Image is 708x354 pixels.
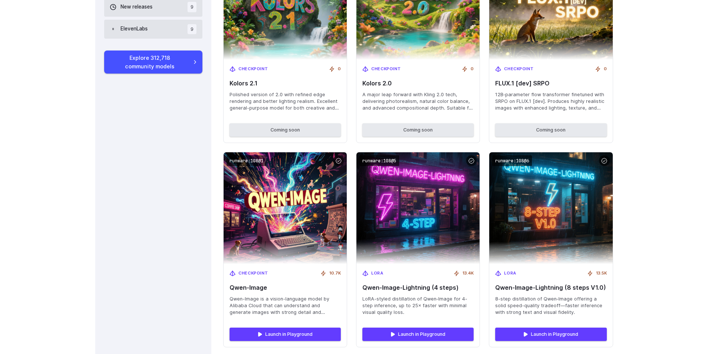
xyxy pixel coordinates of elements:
span: FLUX.1 [dev] SRPO [495,80,606,87]
span: 10.7K [329,270,341,277]
span: Checkpoint [504,66,534,72]
span: Qwen-Image [230,284,341,291]
span: 9 [188,2,196,12]
span: 9 [188,24,196,34]
span: Checkpoint [371,66,401,72]
span: Kolors 2.1 [230,80,341,87]
span: 8-step distillation of Qwen‑Image offering a solid speed-quality tradeoff—faster inference with s... [495,296,606,316]
button: Coming soon [230,123,341,137]
code: runware:108@6 [492,155,532,166]
span: 12B‑parameter flow transformer finetuned with SRPO on FLUX.1 [dev]. Produces highly realistic ima... [495,91,606,111]
span: Qwen‑Image-Lightning (4 steps) [362,284,474,291]
span: Kolors 2.0 [362,80,474,87]
img: Qwen‑Image-Lightning (4 steps) [356,152,480,264]
span: A major leap forward with Kling 2.0 tech, delivering photorealism, natural color balance, and adv... [362,91,474,111]
span: New releases [121,3,153,11]
span: LoRA [504,270,516,277]
button: Coming soon [495,123,606,137]
span: Checkpoint [238,66,268,72]
span: Checkpoint [238,270,268,277]
span: LoRA-styled distillation of Qwen‑Image for 4-step inference, up to 25× faster with minimal visual... [362,296,474,316]
code: runware:108@1 [227,155,266,166]
span: 13.5K [596,270,607,277]
span: 0 [604,66,607,72]
span: ElevenLabs [121,25,148,33]
span: 13.4K [462,270,474,277]
code: runware:108@5 [359,155,399,166]
img: Qwen‑Image-Lightning (8 steps V1.0) [489,152,612,264]
span: Polished version of 2.0 with refined edge rendering and better lighting realism. Excellent genera... [230,91,341,111]
button: Coming soon [362,123,474,137]
span: 0 [471,66,474,72]
a: Launch in Playground [362,328,474,341]
button: ElevenLabs 9 [104,20,203,39]
span: 0 [338,66,341,72]
span: Qwen-Image is a vision-language model by Alibaba Cloud that can understand and generate images wi... [230,296,341,316]
span: Qwen‑Image-Lightning (8 steps V1.0) [495,284,606,291]
a: Launch in Playground [230,328,341,341]
a: Launch in Playground [495,328,606,341]
img: Qwen-Image [224,152,347,264]
span: LoRA [371,270,383,277]
a: Explore 312,718 community models [104,51,203,74]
